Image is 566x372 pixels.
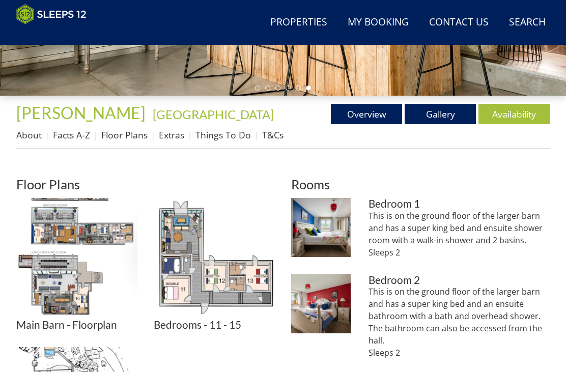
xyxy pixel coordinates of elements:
[291,178,550,192] h2: Rooms
[369,198,550,210] h3: Bedroom 1
[478,104,550,125] a: Availability
[153,107,274,122] a: [GEOGRAPHIC_DATA]
[16,103,149,123] a: [PERSON_NAME]
[266,11,331,34] a: Properties
[369,210,550,259] p: This is on the ground floor of the larger barn and has a super king bed and ensuite shower room w...
[11,31,118,39] iframe: Customer reviews powered by Trustpilot
[369,275,550,287] h3: Bedroom 2
[262,129,284,141] a: T&Cs
[291,275,351,334] img: Bedroom 2
[16,129,42,141] a: About
[53,129,90,141] a: Facts A-Z
[149,107,274,122] span: -
[425,11,493,34] a: Contact Us
[16,198,137,320] img: Main Barn - Floorplan
[16,178,275,192] h2: Floor Plans
[405,104,476,125] a: Gallery
[344,11,413,34] a: My Booking
[154,320,275,331] h3: Bedrooms - 11 - 15
[16,4,87,24] img: Sleeps 12
[505,11,550,34] a: Search
[154,198,275,320] img: Bedrooms - 11 - 15
[331,104,402,125] a: Overview
[291,198,351,258] img: Bedroom 1
[16,103,146,123] span: [PERSON_NAME]
[101,129,148,141] a: Floor Plans
[369,286,550,359] p: This is on the ground floor of the larger barn and has a super king bed and an ensuite bathroom w...
[159,129,184,141] a: Extras
[195,129,251,141] a: Things To Do
[16,320,137,331] h3: Main Barn - Floorplan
